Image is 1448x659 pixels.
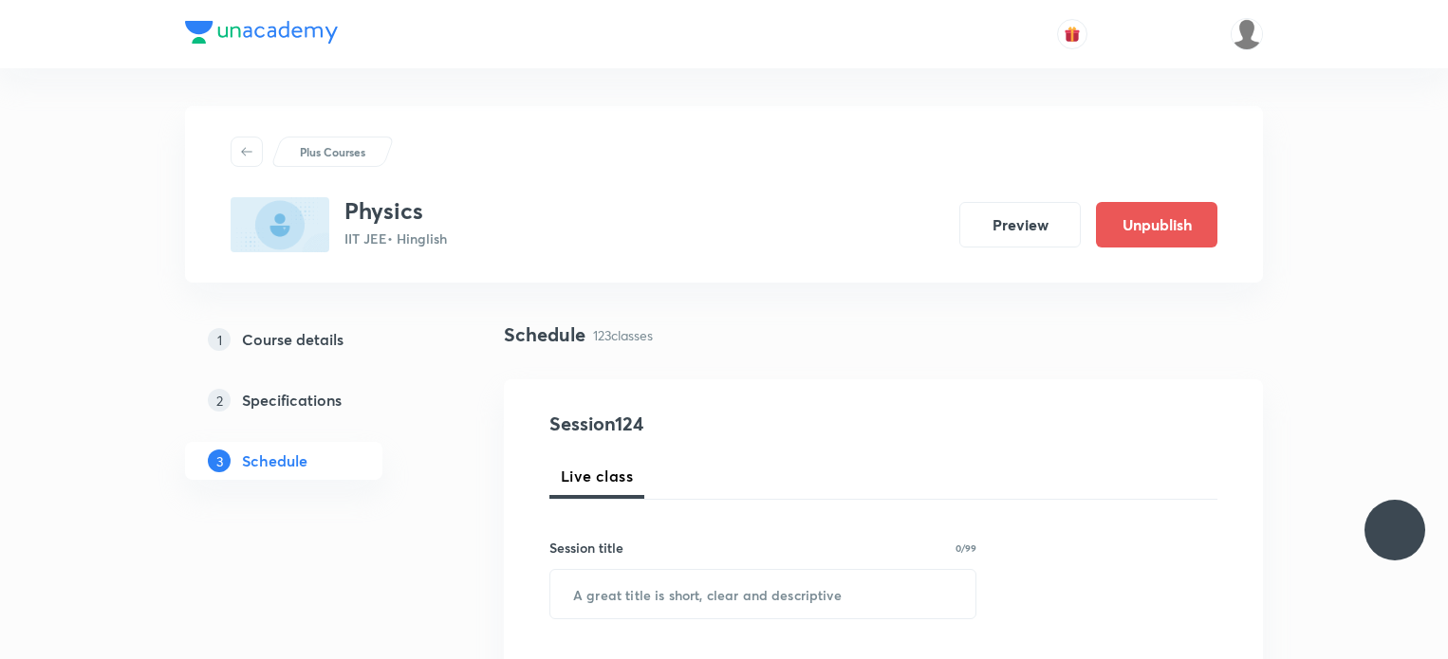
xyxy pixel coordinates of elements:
button: Unpublish [1096,202,1217,247]
p: 1 [208,328,231,351]
p: Plus Courses [300,143,365,160]
h5: Course details [242,328,343,351]
p: IIT JEE • Hinglish [344,229,447,248]
h4: Schedule [504,320,585,349]
h4: Session 124 [549,410,896,438]
h6: Session title [549,538,623,558]
a: 2Specifications [185,381,443,419]
h5: Schedule [242,449,307,472]
p: 0/99 [956,543,976,553]
h3: Physics [344,197,447,225]
img: ttu [1383,519,1406,541]
p: 2 [208,389,231,412]
span: Live class [561,465,633,487]
img: Company Logo [185,21,338,44]
input: A great title is short, clear and descriptive [550,570,975,618]
a: Company Logo [185,21,338,48]
button: avatar [1057,19,1087,49]
p: 3 [208,449,231,472]
img: Dhirendra singh [1231,18,1263,50]
h5: Specifications [242,389,342,412]
img: avatar [1064,26,1081,43]
img: A6A4AF40-672C-4D1F-9834-669771022A29_plus.png [231,197,329,252]
a: 1Course details [185,320,443,358]
button: Preview [959,202,1081,247]
p: 123 classes [593,325,653,345]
